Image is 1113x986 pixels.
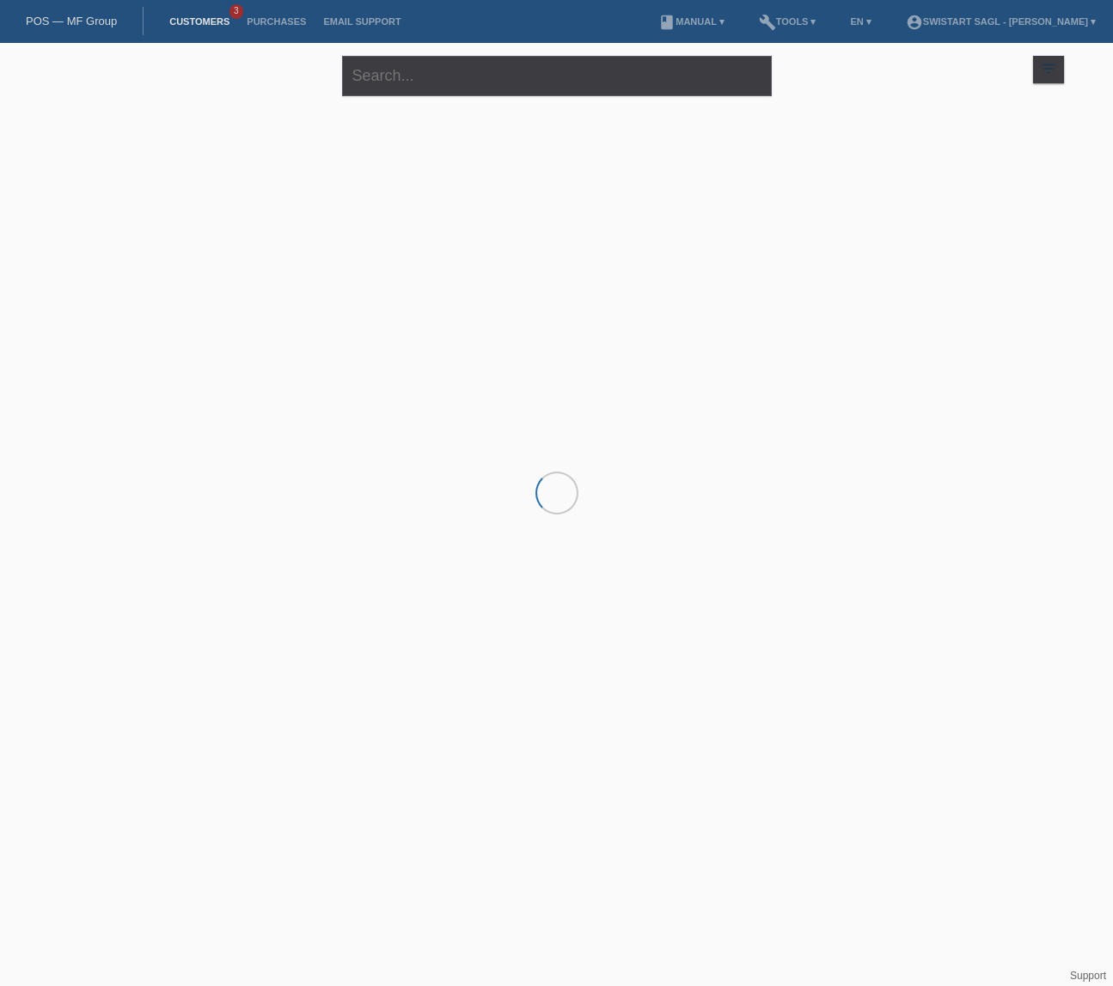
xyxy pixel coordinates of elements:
[342,56,772,96] input: Search...
[26,15,117,27] a: POS — MF Group
[650,16,733,27] a: bookManual ▾
[658,14,676,31] i: book
[1070,970,1106,982] a: Support
[750,16,825,27] a: buildTools ▾
[229,4,243,19] span: 3
[906,14,923,31] i: account_circle
[842,16,880,27] a: EN ▾
[161,16,238,27] a: Customers
[897,16,1104,27] a: account_circleSwistart Sagl - [PERSON_NAME] ▾
[1039,59,1058,78] i: filter_list
[315,16,409,27] a: Email Support
[759,14,776,31] i: build
[238,16,315,27] a: Purchases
